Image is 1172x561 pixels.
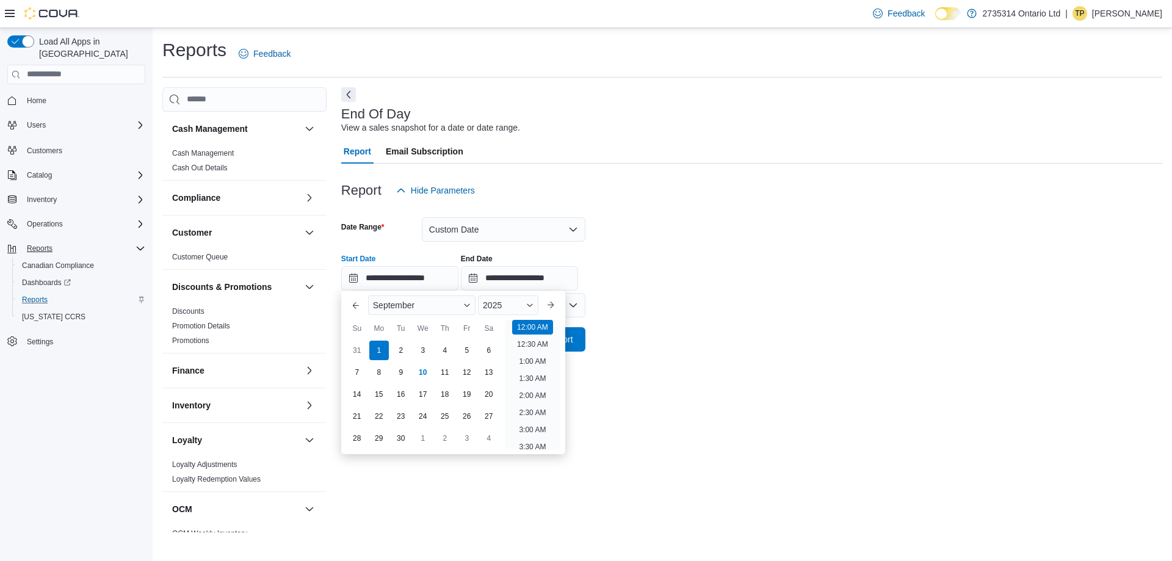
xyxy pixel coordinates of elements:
span: Discounts [172,306,204,316]
a: Settings [22,335,58,349]
a: Feedback [234,42,295,66]
button: Inventory [22,192,62,207]
button: Customer [172,226,300,239]
div: day-28 [347,429,367,448]
div: Discounts & Promotions [162,304,327,353]
button: Discounts & Promotions [302,280,317,294]
button: Settings [2,333,150,350]
button: Users [2,117,150,134]
h3: Loyalty [172,434,202,446]
button: [US_STATE] CCRS [12,308,150,325]
div: day-24 [413,407,433,426]
div: day-18 [435,385,455,404]
a: Dashboards [12,274,150,291]
div: Mo [369,319,389,338]
button: Users [22,118,51,132]
button: Inventory [302,398,317,413]
button: Home [2,92,150,109]
li: 2:00 AM [514,388,551,403]
button: Compliance [172,192,300,204]
button: Next month [541,295,560,315]
div: day-16 [391,385,411,404]
span: Reports [22,295,48,305]
div: Tresa Pachikara [1073,6,1087,21]
button: Reports [2,240,150,257]
button: OCM [172,503,300,515]
span: Operations [22,217,145,231]
a: Cash Management [172,149,234,157]
span: Dark Mode [935,20,936,21]
div: day-20 [479,385,499,404]
button: Catalog [2,167,150,184]
button: Finance [302,363,317,378]
button: Discounts & Promotions [172,281,300,293]
div: day-17 [413,385,433,404]
button: Customer [302,225,317,240]
div: day-13 [479,363,499,382]
div: View a sales snapshot for a date or date range. [341,121,520,134]
span: Home [27,96,46,106]
span: Feedback [888,7,925,20]
span: Home [22,93,145,108]
span: Reports [22,241,145,256]
div: Loyalty [162,457,327,491]
button: Catalog [22,168,57,183]
div: day-9 [391,363,411,382]
span: Customer Queue [172,252,228,262]
button: Custom Date [422,217,585,242]
div: Sa [479,319,499,338]
div: day-21 [347,407,367,426]
div: Customer [162,250,327,269]
div: day-15 [369,385,389,404]
button: Reports [12,291,150,308]
span: Reports [27,244,52,253]
p: 2735314 Ontario Ltd [983,6,1061,21]
div: day-26 [457,407,477,426]
img: Cova [24,7,79,20]
a: [US_STATE] CCRS [17,309,90,324]
a: Home [22,93,51,108]
div: Su [347,319,367,338]
span: Cash Management [172,148,234,158]
div: day-11 [435,363,455,382]
div: day-1 [413,429,433,448]
input: Press the down key to enter a popover containing a calendar. Press the escape key to close the po... [341,266,458,291]
div: day-22 [369,407,389,426]
button: Reports [22,241,57,256]
h3: Customer [172,226,212,239]
span: Inventory [22,192,145,207]
h3: Inventory [172,399,211,411]
nav: Complex example [7,87,145,382]
div: day-7 [347,363,367,382]
div: September, 2025 [346,339,500,449]
span: Dashboards [22,278,71,288]
li: 3:30 AM [514,440,551,454]
h1: Reports [162,38,226,62]
span: Dashboards [17,275,145,290]
div: day-2 [435,429,455,448]
div: day-31 [347,341,367,360]
span: Feedback [253,48,291,60]
div: Cash Management [162,146,327,180]
div: day-3 [457,429,477,448]
div: day-5 [457,341,477,360]
h3: OCM [172,503,192,515]
button: Previous Month [346,295,366,315]
li: 3:00 AM [514,422,551,437]
span: [US_STATE] CCRS [22,312,85,322]
button: OCM [302,502,317,516]
input: Press the down key to open a popover containing a calendar. [461,266,578,291]
button: Customers [2,141,150,159]
span: Loyalty Redemption Values [172,474,261,484]
span: Washington CCRS [17,309,145,324]
button: Loyalty [302,433,317,447]
a: Loyalty Redemption Values [172,475,261,483]
div: Tu [391,319,411,338]
h3: Discounts & Promotions [172,281,272,293]
button: Inventory [172,399,300,411]
span: Load All Apps in [GEOGRAPHIC_DATA] [34,35,145,60]
div: day-23 [391,407,411,426]
span: Loyalty Adjustments [172,460,237,469]
span: Settings [22,334,145,349]
label: End Date [461,254,493,264]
